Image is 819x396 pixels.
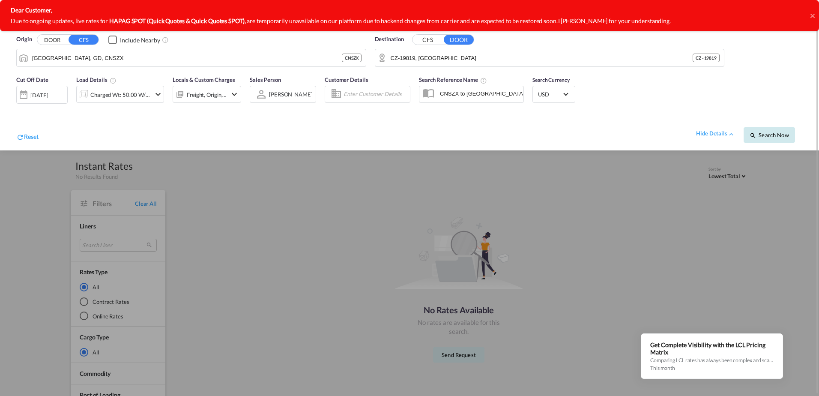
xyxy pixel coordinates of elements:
span: Reset [24,133,39,140]
md-icon: Your search will be saved by the below given name [480,77,487,84]
span: USD [538,90,562,98]
span: Search Reference Name [419,76,487,83]
span: Sales Person [250,76,281,83]
div: Charged Wt: 50.00 W/M [90,89,151,101]
div: Include Nearby [120,36,160,45]
div: [PERSON_NAME] [269,91,313,98]
md-input-container: CZ-19819,Praha [375,49,724,66]
button: CFS [412,35,442,45]
input: Search by Port [32,51,342,64]
span: Search Currency [532,77,570,83]
input: Search Reference Name [436,87,523,100]
button: icon-magnifySearch Now [744,127,795,143]
div: hide detailsicon-chevron-up [696,129,735,138]
md-input-container: Shenzhen, GD, CNSZX [17,49,366,66]
div: [DATE] [16,86,68,104]
md-icon: icon-chevron-up [727,130,735,138]
div: Charged Wt: 50.00 W/Micon-chevron-down [76,86,164,103]
span: CZ - 19819 [696,55,717,61]
div: CNSZX [342,54,362,62]
md-icon: icon-magnify [750,132,756,139]
div: Freight Origin Destinationicon-chevron-down [173,86,241,103]
span: Locals & Custom Charges [173,76,235,83]
span: icon-magnifySearch Now [750,132,789,138]
md-checkbox: Checkbox No Ink [108,35,160,44]
div: Freight Origin Destination [187,89,227,101]
span: Cut Off Date [16,76,48,83]
div: icon-refreshReset [16,132,39,143]
md-select: Select Currency: $ USDUnited States Dollar [537,88,571,100]
md-icon: icon-refresh [16,133,24,141]
md-select: Sales Person: Michaela Volfová [268,88,314,100]
span: Destination [375,35,404,44]
span: Origin [16,35,32,44]
span: Load Details [76,76,117,83]
md-icon: icon-chevron-down [153,89,163,99]
md-datepicker: Select [16,102,23,114]
div: [DATE] [30,91,48,99]
input: Enter Customer Details [344,88,407,101]
input: Search by Door [391,51,693,64]
md-icon: Unchecked: Ignores neighbouring ports when fetching rates.Checked : Includes neighbouring ports w... [162,36,169,43]
md-icon: Chargeable Weight [110,77,117,84]
md-icon: icon-chevron-down [229,89,239,99]
button: DOOR [444,35,474,45]
button: DOOR [37,35,67,45]
button: CFS [69,35,99,45]
span: Customer Details [325,76,368,83]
